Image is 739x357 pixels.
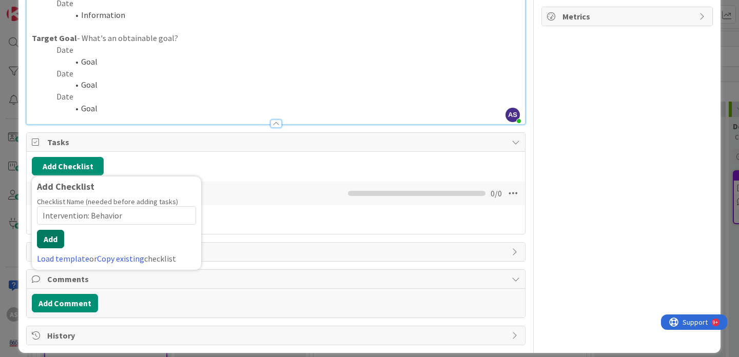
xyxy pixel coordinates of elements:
span: Metrics [562,10,694,23]
li: Goal [44,79,520,91]
p: Date [32,91,520,103]
strong: Target Goal [32,33,77,43]
p: Date [32,44,520,56]
p: - What's an obtainable goal? [32,32,520,44]
span: AS [505,108,520,122]
label: Checklist Name (needed before adding tasks) [37,197,178,206]
li: Information [44,9,520,21]
button: Add [37,230,64,248]
span: Tasks [47,136,507,148]
button: Add Checklist [32,157,104,175]
button: Add Comment [32,294,98,312]
div: or checklist [37,252,196,265]
p: Date [32,68,520,80]
a: Copy existing [97,253,144,264]
span: Comments [47,273,507,285]
span: Support [22,2,47,14]
span: History [47,329,507,342]
div: Add Checklist [37,182,196,192]
li: Goal [44,56,520,68]
div: 9+ [52,4,57,12]
li: Goal [44,103,520,114]
span: 0 / 0 [491,187,502,200]
span: Links [47,246,507,258]
a: Load template [37,253,89,264]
